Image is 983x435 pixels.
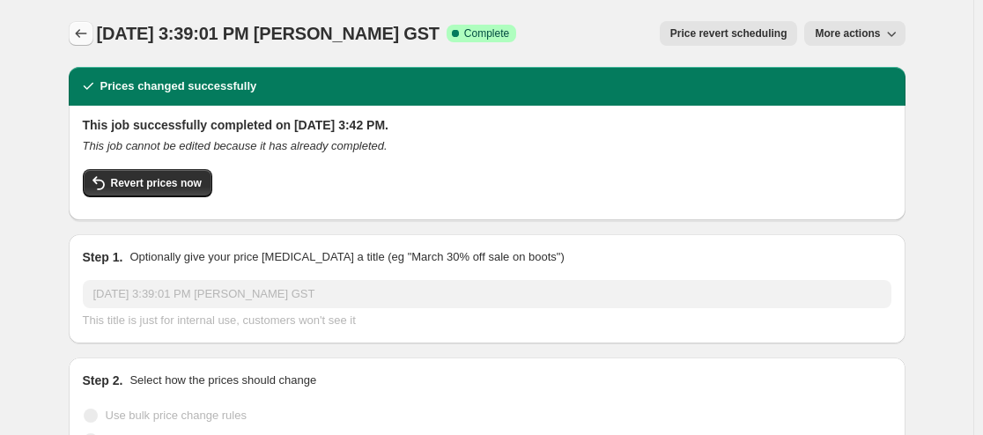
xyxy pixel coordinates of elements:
button: Revert prices now [83,169,212,197]
h2: This job successfully completed on [DATE] 3:42 PM. [83,116,891,134]
button: More actions [804,21,905,46]
i: This job cannot be edited because it has already completed. [83,139,388,152]
h2: Step 2. [83,372,123,389]
button: Price change jobs [69,21,93,46]
h2: Step 1. [83,248,123,266]
span: Price revert scheduling [670,26,787,41]
span: Revert prices now [111,176,202,190]
p: Optionally give your price [MEDICAL_DATA] a title (eg "March 30% off sale on boots") [129,248,564,266]
span: [DATE] 3:39:01 PM [PERSON_NAME] GST [97,24,440,43]
input: 30% off holiday sale [83,280,891,308]
span: More actions [815,26,880,41]
h2: Prices changed successfully [100,77,257,95]
span: Use bulk price change rules [106,409,247,422]
p: Select how the prices should change [129,372,316,389]
span: Complete [464,26,509,41]
span: This title is just for internal use, customers won't see it [83,313,356,327]
button: Price revert scheduling [660,21,798,46]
